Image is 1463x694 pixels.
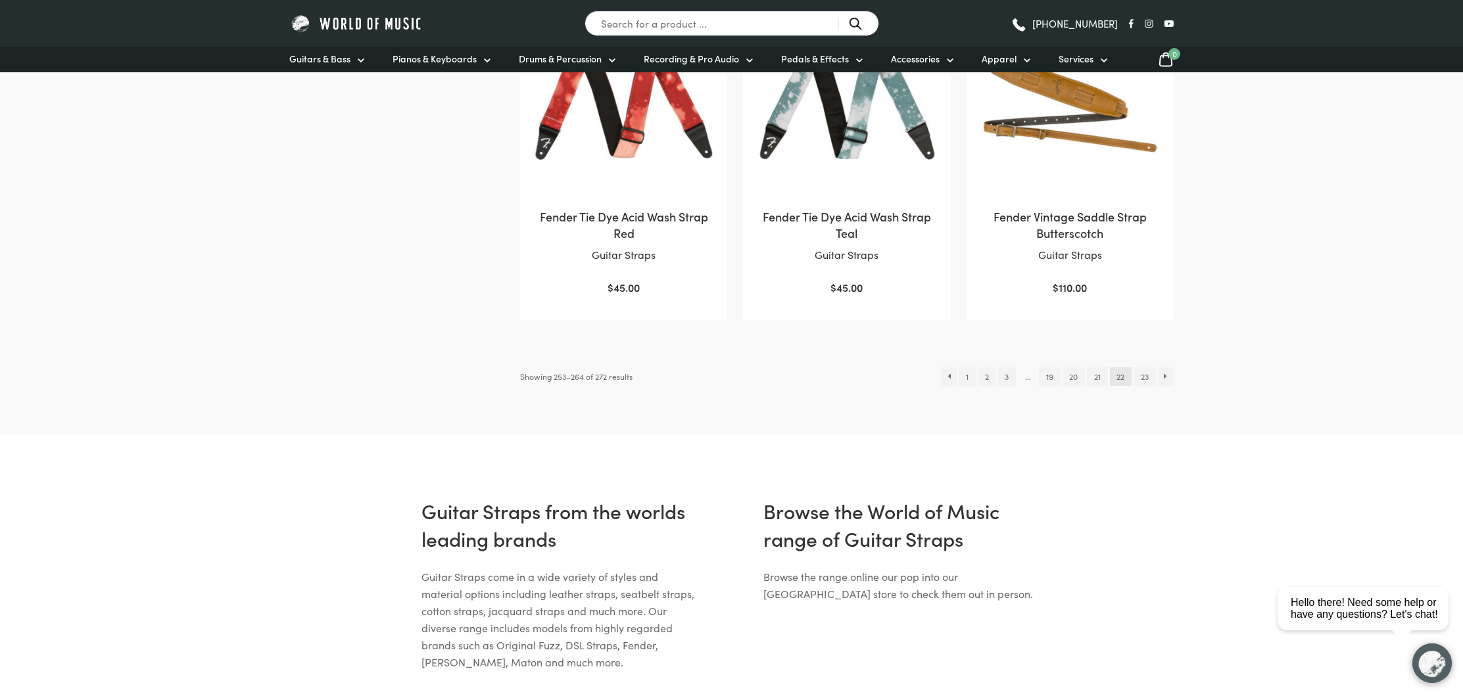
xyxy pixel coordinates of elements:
[608,280,640,294] bdi: 45.00
[756,14,937,195] img: Fender Tie Dye Acid Wash Strap Teal
[533,208,714,241] h2: Fender Tie Dye Acid Wash Strap Red
[289,52,350,66] span: Guitars & Bass
[756,14,937,296] a: Fender Tie Dye Acid Wash Strap TealGuitar Straps $45.00
[763,497,1042,552] h3: Browse the World of Music range of Guitar Straps
[520,367,633,386] p: Showing 253–264 of 272 results
[1059,52,1093,66] span: Services
[289,13,424,34] img: World of Music
[1053,280,1087,294] bdi: 110.00
[980,14,1161,195] img: Fender Vintage Saddle Strap Butterscotch
[756,246,937,264] p: Guitar Straps
[1011,14,1118,34] a: [PHONE_NUMBER]
[1134,367,1155,386] a: Page 23
[980,208,1161,241] h2: Fender Vintage Saddle Strap Butterscotch
[1053,280,1059,294] span: $
[1087,367,1107,386] a: Page 21
[959,367,976,386] a: Page 1
[830,280,836,294] span: $
[1039,367,1060,386] a: Page 19
[1018,367,1037,386] span: …
[891,52,940,66] span: Accessories
[1158,367,1174,386] a: →
[533,14,714,195] img: Fender Tie Dye Acid Wash Strap Red
[644,52,739,66] span: Recording & Pro Audio
[393,52,477,66] span: Pianos & Keyboards
[980,246,1161,264] p: Guitar Straps
[830,280,863,294] bdi: 45.00
[1063,367,1085,386] a: Page 20
[585,11,879,36] input: Search for a product ...
[756,208,937,241] h2: Fender Tie Dye Acid Wash Strap Teal
[1272,549,1463,694] iframe: Chat with our support team
[533,14,714,296] a: Fender Tie Dye Acid Wash Strap RedGuitar Straps $45.00
[1168,48,1180,60] span: 0
[608,280,613,294] span: $
[982,52,1017,66] span: Apparel
[980,14,1161,296] a: Fender Vintage Saddle Strap ButterscotchGuitar Straps $110.00
[1110,367,1132,386] span: Page 22
[1032,18,1118,28] span: [PHONE_NUMBER]
[941,367,957,386] a: ←
[421,497,700,552] h2: Guitar Straps from the worlds leading brands
[997,367,1015,386] a: Page 3
[533,246,714,264] p: Guitar Straps
[978,367,995,386] a: Page 2
[941,367,1174,386] nav: Product Pagination
[763,568,1042,603] p: Browse the range online our pop into our [GEOGRAPHIC_DATA] store to check them out in person.
[519,52,602,66] span: Drums & Percussion
[781,52,849,66] span: Pedals & Effects
[421,568,700,670] p: Guitar Straps come in a wide variety of styles and material options including leather straps, sea...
